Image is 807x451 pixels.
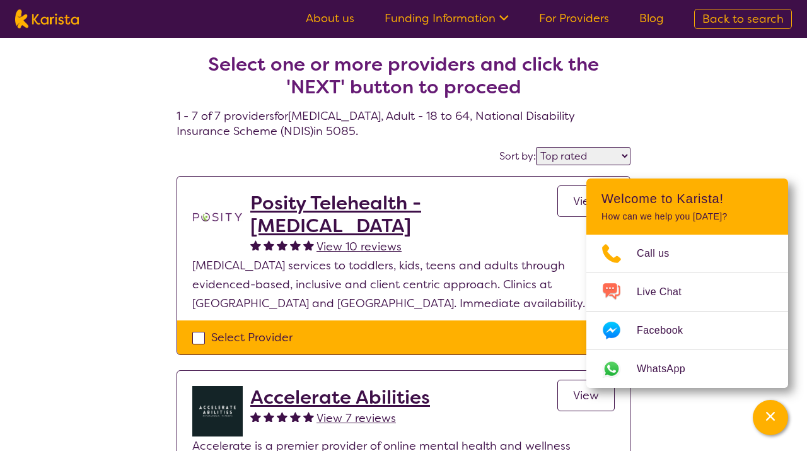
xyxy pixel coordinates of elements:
a: For Providers [539,11,609,26]
ul: Choose channel [586,235,788,388]
span: View 7 reviews [316,411,396,426]
img: fullstar [250,411,261,422]
a: About us [306,11,354,26]
img: jghcaj7vt73gx4b4ckgd.png [192,386,243,436]
span: Facebook [637,321,698,340]
img: fullstar [290,411,301,422]
h2: Welcome to Karista! [601,191,773,206]
img: t1bslo80pcylnzwjhndq.png [192,192,243,242]
img: fullstar [264,411,274,422]
a: View 10 reviews [316,237,402,256]
img: fullstar [303,240,314,250]
a: View [557,380,615,411]
p: [MEDICAL_DATA] services to toddlers, kids, teens and adults through evidenced-based, inclusive an... [192,256,615,313]
p: How can we help you [DATE]? [601,211,773,222]
div: Channel Menu [586,179,788,388]
a: Posity Telehealth - [MEDICAL_DATA] [250,192,557,237]
span: View [573,194,599,209]
img: fullstar [290,240,301,250]
img: Karista logo [15,9,79,28]
span: Back to search [702,11,784,26]
h4: 1 - 7 of 7 providers for [MEDICAL_DATA] , Adult - 18 to 64 , National Disability Insurance Scheme... [177,23,630,139]
a: Web link opens in a new tab. [586,350,788,388]
span: Call us [637,244,685,263]
img: fullstar [277,240,287,250]
a: View [557,185,615,217]
img: fullstar [250,240,261,250]
img: fullstar [303,411,314,422]
button: Channel Menu [753,400,788,435]
a: Accelerate Abilities [250,386,430,409]
a: Back to search [694,9,792,29]
img: fullstar [277,411,287,422]
span: Live Chat [637,283,697,302]
span: View 10 reviews [316,239,402,254]
label: Sort by: [499,149,536,163]
span: View [573,388,599,403]
a: View 7 reviews [316,409,396,428]
a: Blog [639,11,664,26]
img: fullstar [264,240,274,250]
a: Funding Information [385,11,509,26]
h2: Select one or more providers and click the 'NEXT' button to proceed [192,53,615,98]
span: WhatsApp [637,360,700,378]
